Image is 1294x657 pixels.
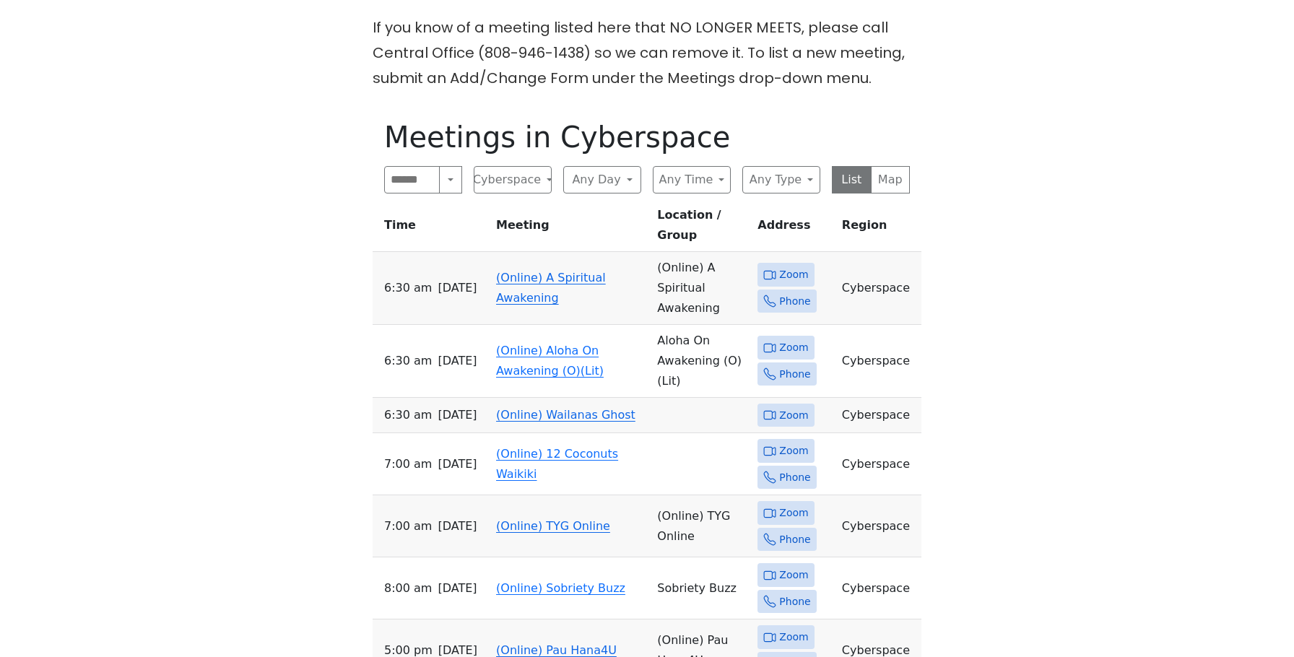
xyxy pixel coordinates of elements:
span: 7:00 AM [384,454,432,474]
a: (Online) TYG Online [496,519,610,533]
td: (Online) TYG Online [651,495,752,557]
button: Any Time [653,166,731,193]
td: Cyberspace [836,495,921,557]
span: 8:00 AM [384,578,432,599]
td: Aloha On Awakening (O) (Lit) [651,325,752,398]
a: (Online) A Spiritual Awakening [496,271,606,305]
a: (Online) Sobriety Buzz [496,581,625,595]
td: Sobriety Buzz [651,557,752,619]
input: Search [384,166,440,193]
span: Phone [779,469,810,487]
span: Zoom [779,504,808,522]
a: (Online) Pau Hana4U [496,643,617,657]
span: Phone [779,365,810,383]
th: Region [836,205,921,252]
span: 6:30 AM [384,351,432,371]
span: Zoom [779,266,808,284]
a: (Online) 12 Coconuts Waikiki [496,447,618,481]
td: Cyberspace [836,398,921,434]
span: [DATE] [438,351,477,371]
span: Zoom [779,442,808,460]
span: Zoom [779,339,808,357]
span: [DATE] [438,454,477,474]
span: 7:00 AM [384,516,432,536]
span: Zoom [779,628,808,646]
span: Zoom [779,566,808,584]
span: [DATE] [438,278,477,298]
span: 6:30 AM [384,405,432,425]
span: Phone [779,531,810,549]
span: Phone [779,292,810,310]
th: Time [373,205,490,252]
p: If you know of a meeting listed here that NO LONGER MEETS, please call Central Office (808-946-14... [373,15,921,91]
button: List [832,166,872,193]
span: [DATE] [438,516,477,536]
span: [DATE] [438,578,477,599]
span: [DATE] [438,405,477,425]
td: Cyberspace [836,433,921,495]
td: Cyberspace [836,325,921,398]
th: Meeting [490,205,651,252]
h1: Meetings in Cyberspace [384,120,910,155]
td: Cyberspace [836,557,921,619]
a: (Online) Wailanas Ghost [496,408,635,422]
button: Any Type [742,166,820,193]
span: 6:30 AM [384,278,432,298]
th: Address [752,205,836,252]
button: Any Day [563,166,641,193]
a: (Online) Aloha On Awakening (O)(Lit) [496,344,604,378]
td: (Online) A Spiritual Awakening [651,252,752,325]
span: Phone [779,593,810,611]
td: Cyberspace [836,252,921,325]
button: Map [871,166,911,193]
button: Search [439,166,462,193]
button: Cyberspace [474,166,552,193]
th: Location / Group [651,205,752,252]
span: Zoom [779,406,808,425]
